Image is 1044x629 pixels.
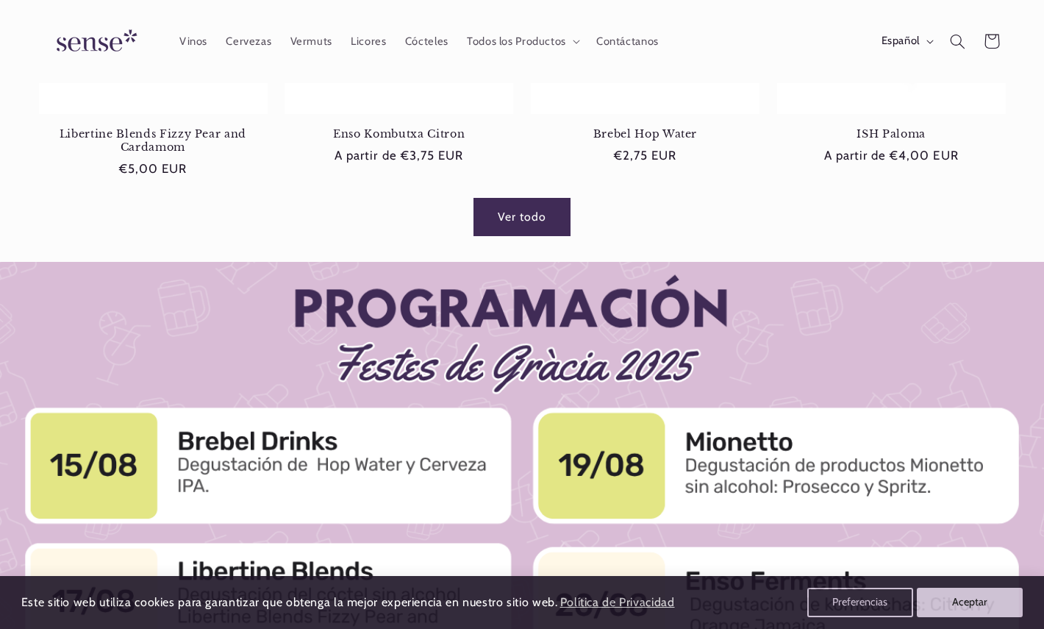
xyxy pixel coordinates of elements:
[39,127,268,154] a: Libertine Blends Fizzy Pear and Cardamom
[396,25,457,57] a: Cócteles
[557,590,676,616] a: Política de Privacidad (opens in a new tab)
[285,127,513,141] a: Enso Kombutxa Citron
[777,127,1006,141] a: ISH Paloma
[457,25,587,57] summary: Todos los Productos
[217,25,281,57] a: Cervezas
[917,588,1023,617] button: Aceptar
[940,24,974,58] summary: Búsqueda
[226,35,271,49] span: Cervezas
[351,35,386,49] span: Licores
[39,21,149,63] img: Sense
[405,35,448,49] span: Cócteles
[587,25,668,57] a: Contáctanos
[596,35,659,49] span: Contáctanos
[872,26,940,56] button: Español
[179,35,207,49] span: Vinos
[342,25,396,57] a: Licores
[170,25,216,57] a: Vinos
[474,199,569,235] a: Ver todos los productos de la colección Festas de Gracias
[21,595,558,609] span: Este sitio web utiliza cookies para garantizar que obtenga la mejor experiencia en nuestro sitio ...
[33,15,155,68] a: Sense
[807,588,913,617] button: Preferencias
[467,35,566,49] span: Todos los Productos
[290,35,332,49] span: Vermuts
[281,25,342,57] a: Vermuts
[531,127,759,141] a: Brebel Hop Water
[882,34,920,50] span: Español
